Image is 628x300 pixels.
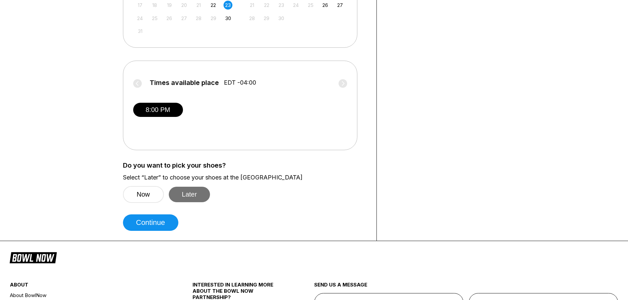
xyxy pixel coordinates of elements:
div: Not available Sunday, September 28th, 2025 [248,14,256,23]
div: Choose Saturday, September 27th, 2025 [336,1,344,10]
div: Not available Sunday, August 24th, 2025 [135,14,144,23]
div: Not available Sunday, August 31st, 2025 [135,27,144,36]
div: Not available Wednesday, August 20th, 2025 [180,1,189,10]
div: Not available Monday, September 22nd, 2025 [262,1,271,10]
div: Not available Sunday, August 17th, 2025 [135,1,144,10]
label: Do you want to pick your shoes? [123,162,367,169]
div: Not available Wednesday, September 24th, 2025 [291,1,300,10]
div: Choose Friday, August 22nd, 2025 [209,1,218,10]
div: Not available Tuesday, September 23rd, 2025 [277,1,286,10]
div: Not available Friday, August 29th, 2025 [209,14,218,23]
div: Not available Monday, September 29th, 2025 [262,14,271,23]
button: Later [169,187,210,202]
div: Not available Sunday, September 21st, 2025 [248,1,256,10]
label: Select “Later” to choose your shoes at the [GEOGRAPHIC_DATA] [123,174,367,181]
div: Not available Monday, August 25th, 2025 [150,14,159,23]
span: Times available place [150,79,219,86]
div: about [10,282,162,291]
div: Not available Tuesday, August 19th, 2025 [165,1,174,10]
div: Not available Thursday, August 21st, 2025 [194,1,203,10]
button: Now [123,186,164,203]
div: send us a message [314,282,618,293]
div: Choose Saturday, August 30th, 2025 [224,14,232,23]
div: Not available Thursday, September 25th, 2025 [306,1,315,10]
div: Not available Wednesday, August 27th, 2025 [180,14,189,23]
div: Choose Friday, September 26th, 2025 [321,1,330,10]
div: Not available Thursday, August 28th, 2025 [194,14,203,23]
div: Not available Monday, August 18th, 2025 [150,1,159,10]
div: Not available Tuesday, August 26th, 2025 [165,14,174,23]
a: About BowlNow [10,291,162,299]
div: Choose Saturday, August 23rd, 2025 [224,1,232,10]
button: 8:00 PM [133,103,183,117]
div: Not available Tuesday, September 30th, 2025 [277,14,286,23]
button: Continue [123,214,178,231]
span: EDT -04:00 [224,79,256,86]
